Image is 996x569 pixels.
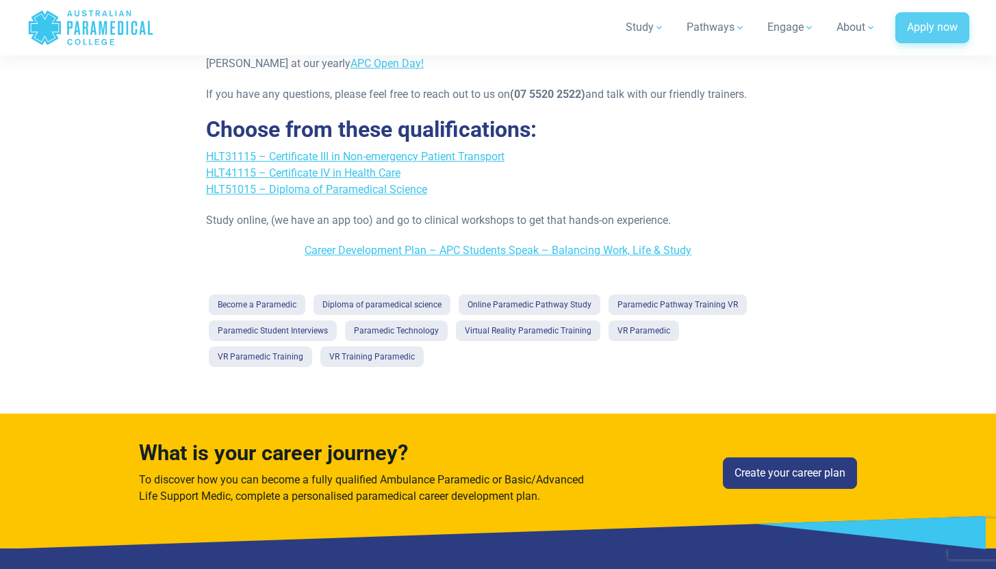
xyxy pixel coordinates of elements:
[895,12,969,44] a: Apply now
[759,8,823,47] a: Engage
[209,346,312,367] a: VR Paramedic Training
[206,150,505,163] a: HLT31115 – Certificate III in Non-emergency Patient Transport
[609,320,679,341] a: VR Paramedic
[609,294,747,315] a: Paramedic Pathway Training VR
[459,294,600,315] a: Online Paramedic Pathway Study
[305,244,691,257] a: Career Development Plan – APC Students Speak – Balancing Work, Life & Study
[345,320,448,341] a: Paramedic Technology
[139,473,584,503] span: To discover how you can become a fully qualified Ambulance Paramedic or Basic/Advanced Life Suppo...
[510,88,585,101] strong: (07 5520 2522)
[320,346,424,367] a: VR Training Paramedic
[206,212,790,229] p: Study online, (we have an app too) and go to clinical workshops to get that hands-on experience.
[209,294,305,315] a: Become a Paramedic
[828,8,884,47] a: About
[456,320,600,341] a: Virtual Reality Paramedic Training
[206,166,400,179] a: HLT41115 – Certificate IV in Health Care
[206,116,790,142] h2: Choose from these qualifications:
[206,86,790,103] p: If you have any questions, please feel free to reach out to us on and talk with our friendly trai...
[206,183,427,196] a: HLT51015 – Diploma of Paramedical Science
[27,5,154,50] a: Australian Paramedical College
[314,294,450,315] a: Diploma of paramedical science
[678,8,754,47] a: Pathways
[209,320,337,341] a: Paramedic Student Interviews
[350,57,424,70] a: APC Open Day!
[723,457,857,489] a: Create your career plan
[139,441,589,466] h4: What is your career journey?
[617,8,673,47] a: Study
